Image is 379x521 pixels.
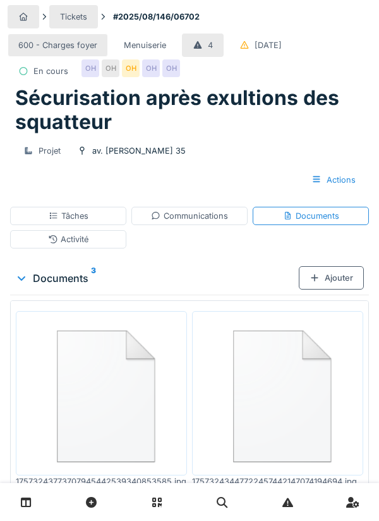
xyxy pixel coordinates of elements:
strong: #2025/08/146/06702 [108,11,205,23]
div: Communications [151,210,228,222]
div: Projet [39,145,61,157]
div: OH [162,59,180,77]
sup: 3 [91,271,96,286]
img: 84750757-fdcc6f00-afbb-11ea-908a-1074b026b06b.png [19,314,184,472]
div: OH [142,59,160,77]
div: Documents [15,271,299,286]
div: 4 [208,39,213,51]
div: [DATE] [255,39,282,51]
div: Menuiserie [124,39,166,51]
div: 600 - Charges foyer [18,39,97,51]
h1: Sécurisation après exultions des squatteur [15,86,364,135]
div: av. [PERSON_NAME] 35 [92,145,186,157]
div: OH [102,59,119,77]
div: Actions [301,168,366,192]
div: Tickets [60,11,87,23]
img: 84750757-fdcc6f00-afbb-11ea-908a-1074b026b06b.png [195,314,360,472]
div: En cours [33,65,68,77]
div: 17573243773707945442539340853585.jpg [16,475,187,487]
div: Documents [283,210,339,222]
div: OH [122,59,140,77]
div: Activité [48,233,88,245]
div: Tâches [49,210,88,222]
div: 17573243447722457442147074194694.jpg [192,475,363,487]
div: Ajouter [299,266,364,290]
div: OH [81,59,99,77]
